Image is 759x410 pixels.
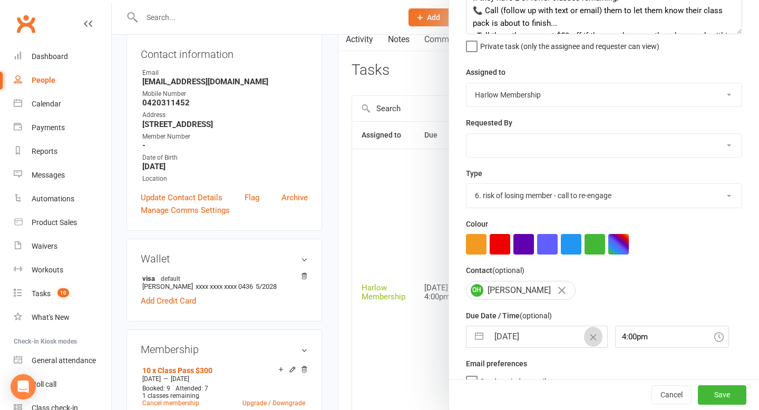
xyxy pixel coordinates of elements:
[520,311,552,320] small: (optional)
[466,358,527,369] label: Email preferences
[32,76,55,84] div: People
[480,38,659,51] span: Private task (only the assignee and requester can view)
[32,266,63,274] div: Workouts
[32,100,61,108] div: Calendar
[14,258,111,282] a: Workouts
[14,235,111,258] a: Waivers
[466,66,505,78] label: Assigned to
[584,327,602,347] button: Clear Date
[466,281,576,300] div: [PERSON_NAME]
[32,171,65,179] div: Messages
[14,116,111,140] a: Payments
[471,284,483,297] span: OH
[32,313,70,321] div: What's New
[14,45,111,69] a: Dashboard
[32,52,68,61] div: Dashboard
[698,386,746,405] button: Save
[57,288,69,297] span: 10
[14,349,111,373] a: General attendance kiosk mode
[32,242,57,250] div: Waivers
[14,306,111,329] a: What's New
[14,187,111,211] a: Automations
[32,356,96,365] div: General attendance
[32,123,65,132] div: Payments
[11,374,36,399] div: Open Intercom Messenger
[32,289,51,298] div: Tasks
[14,211,111,235] a: Product Sales
[466,265,524,276] label: Contact
[466,117,512,129] label: Requested By
[14,69,111,92] a: People
[14,373,111,396] a: Roll call
[32,380,56,388] div: Roll call
[32,147,57,155] div: Reports
[651,386,692,405] button: Cancel
[466,168,482,179] label: Type
[466,310,552,321] label: Due Date / Time
[14,282,111,306] a: Tasks 10
[32,218,77,227] div: Product Sales
[32,194,74,203] div: Automations
[14,92,111,116] a: Calendar
[492,266,524,275] small: (optional)
[14,163,111,187] a: Messages
[480,374,546,386] span: Send reminder email
[466,218,488,230] label: Colour
[13,11,39,37] a: Clubworx
[14,140,111,163] a: Reports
